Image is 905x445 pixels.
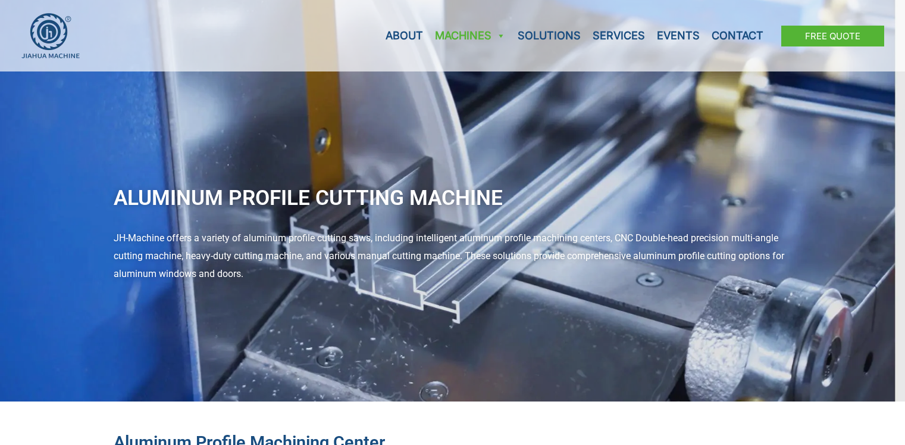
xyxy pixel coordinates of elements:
[781,26,884,46] a: Free Quote
[114,229,792,282] div: JH-Machine offers a variety of aluminum profile cutting saws, including intelligent aluminum prof...
[114,179,792,217] h1: Aluminum Profile Cutting Machine
[21,13,80,59] img: JH Aluminium Window & Door Processing Machines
